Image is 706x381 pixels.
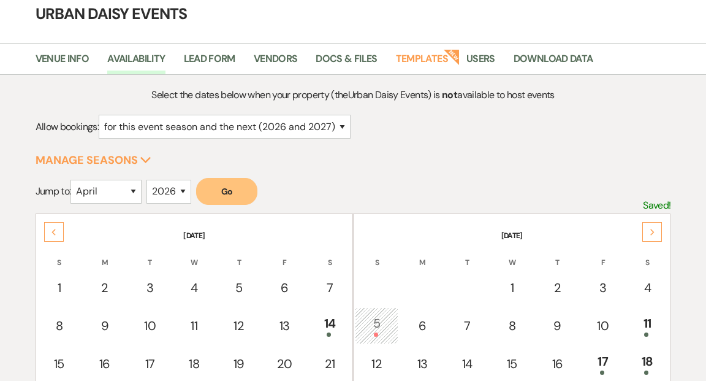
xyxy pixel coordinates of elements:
th: M [82,242,127,268]
div: 14 [453,355,482,373]
div: 5 [224,279,254,297]
div: 1 [496,279,526,297]
button: Go [196,178,257,205]
th: W [490,242,533,268]
div: 17 [135,355,165,373]
th: W [173,242,216,268]
th: T [535,242,580,268]
p: Saved! [643,198,670,214]
div: 8 [496,317,526,335]
div: 11 [180,317,209,335]
th: S [37,242,82,268]
a: Venue Info [36,51,89,74]
a: Vendors [254,51,298,74]
th: M [400,242,444,268]
div: 4 [632,279,662,297]
div: 7 [315,279,344,297]
div: 19 [224,355,254,373]
th: F [581,242,624,268]
div: 5 [362,314,392,337]
div: 13 [406,355,438,373]
a: Templates [396,51,448,74]
th: T [129,242,172,268]
div: 10 [588,317,618,335]
a: Docs & Files [316,51,377,74]
th: S [308,242,351,268]
th: T [446,242,489,268]
div: 20 [269,355,300,373]
div: 17 [588,352,618,375]
div: 11 [632,314,662,337]
div: 16 [542,355,573,373]
div: 6 [406,317,438,335]
div: 12 [224,317,254,335]
th: [DATE] [355,215,669,241]
div: 9 [89,317,120,335]
a: Users [466,51,495,74]
span: Jump to: [36,185,71,198]
div: 1 [44,279,75,297]
th: T [217,242,261,268]
div: 21 [315,355,344,373]
strong: not [442,88,457,101]
span: Allow bookings: [36,120,99,133]
div: 18 [180,355,209,373]
div: 2 [89,279,120,297]
a: Download Data [514,51,593,74]
a: Lead Form [184,51,235,74]
div: 15 [44,355,75,373]
div: 15 [496,355,526,373]
div: 7 [453,317,482,335]
div: 2 [542,279,573,297]
div: 3 [135,279,165,297]
div: 4 [180,279,209,297]
div: 13 [269,317,300,335]
th: S [355,242,398,268]
div: 14 [315,314,344,337]
div: 10 [135,317,165,335]
p: Select the dates below when your property (the Urban Daisy Events ) is available to host events [115,87,591,103]
div: 8 [44,317,75,335]
div: 3 [588,279,618,297]
th: S [626,242,669,268]
strong: New [443,48,460,65]
button: Manage Seasons [36,155,151,166]
div: 6 [269,279,300,297]
a: Availability [107,51,165,74]
th: F [262,242,307,268]
div: 12 [362,355,392,373]
div: 16 [89,355,120,373]
div: 18 [632,352,662,375]
div: 9 [542,317,573,335]
th: [DATE] [37,215,351,241]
